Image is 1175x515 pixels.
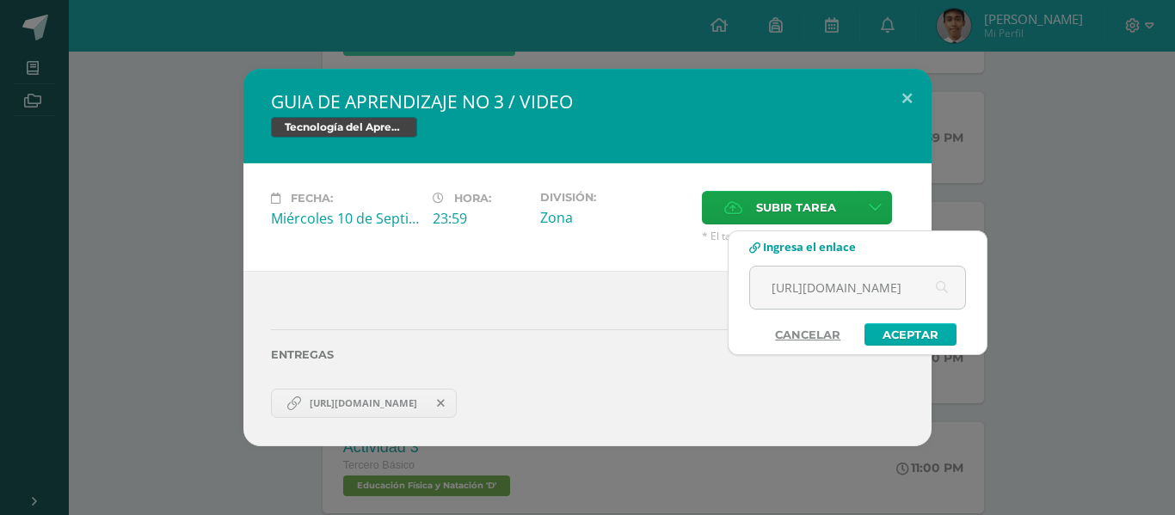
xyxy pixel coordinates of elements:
[763,239,856,254] span: Ingresa el enlace
[271,209,419,228] div: Miércoles 10 de Septiembre
[864,323,957,346] a: Aceptar
[756,192,836,224] span: Subir tarea
[427,394,456,413] span: Remover entrega
[454,192,491,205] span: Hora:
[433,209,526,228] div: 23:59
[271,89,904,113] h2: GUIA DE APRENDIZAJE NO 3 / VIDEO
[702,229,904,243] span: * El tamaño máximo permitido es 50 MB
[758,323,858,346] a: Cancelar
[271,348,904,361] label: Entregas
[291,192,333,205] span: Fecha:
[750,267,965,309] input: Ej. www.google.com
[883,69,932,127] button: Close (Esc)
[271,117,417,138] span: Tecnología del Aprendizaje y la Comunicación (TIC)
[271,389,457,418] a: https://youtu.be/ZeZa_R9oALg
[540,208,688,227] div: Zona
[540,191,688,204] label: División:
[301,396,426,410] span: [URL][DOMAIN_NAME]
